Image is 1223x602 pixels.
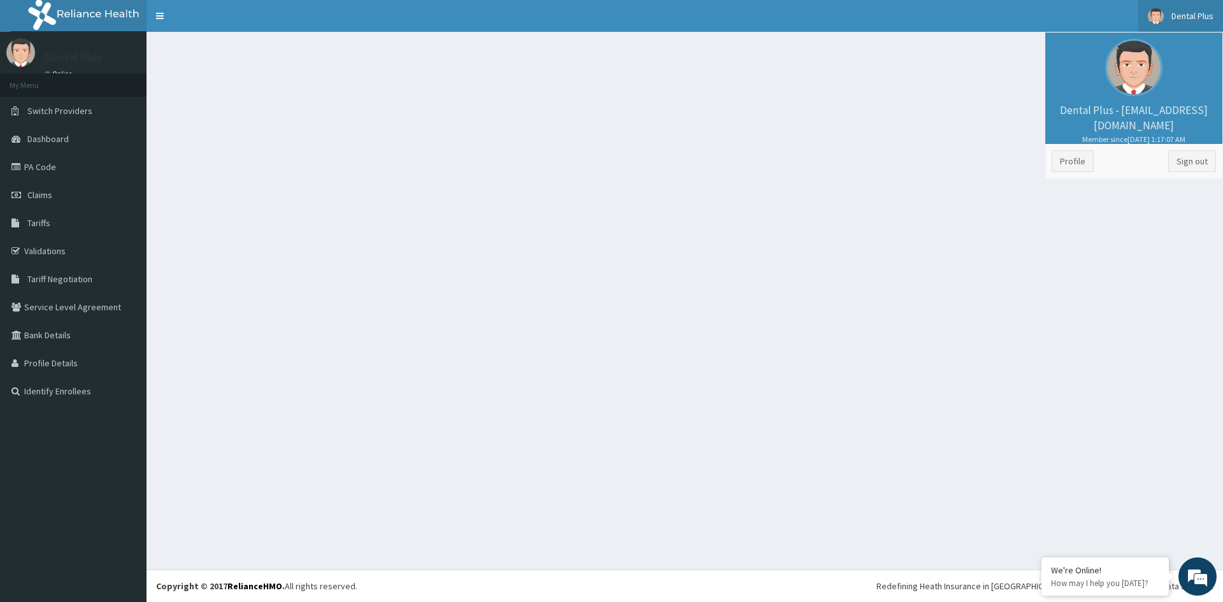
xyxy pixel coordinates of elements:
div: Redefining Heath Insurance in [GEOGRAPHIC_DATA] using Telemedicine and Data Science! [876,580,1213,592]
a: Sign out [1168,150,1216,172]
strong: Copyright © 2017 . [156,580,285,592]
div: We're Online! [1051,564,1159,576]
p: Dental Plus - [EMAIL_ADDRESS][DOMAIN_NAME] [1052,103,1216,145]
img: User Image [1148,8,1164,24]
span: Claims [27,189,52,201]
a: Online [45,69,75,78]
span: Tariff Negotiation [27,273,92,285]
span: Dashboard [27,133,69,145]
a: Profile [1052,150,1094,172]
p: Dental Plus [45,52,101,63]
span: Switch Providers [27,105,92,117]
p: How may I help you today? [1051,578,1159,589]
small: Member since [DATE] 1:17:07 AM [1052,134,1216,145]
img: User Image [1105,39,1162,96]
a: RelianceHMO [227,580,282,592]
span: Tariffs [27,217,50,229]
footer: All rights reserved. [147,570,1223,602]
img: User Image [6,38,35,67]
span: Dental Plus [1171,10,1213,22]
